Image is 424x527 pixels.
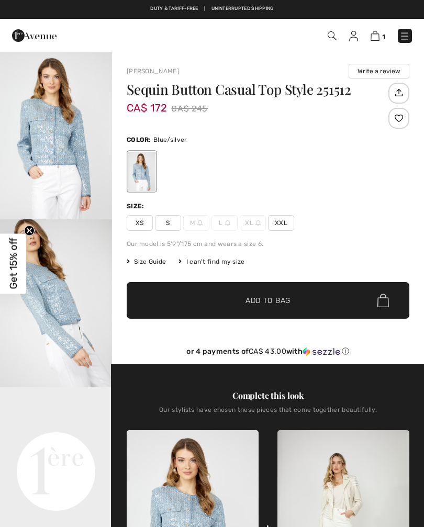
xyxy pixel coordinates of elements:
[349,31,358,41] img: My Info
[240,215,266,231] span: XL
[153,136,187,143] span: Blue/silver
[328,31,337,40] img: Search
[382,33,385,41] span: 1
[128,152,155,191] div: Blue/silver
[211,215,238,231] span: L
[127,201,147,211] div: Size:
[225,220,230,226] img: ring-m.svg
[171,101,208,117] span: CA$ 245
[127,257,166,266] span: Size Guide
[127,239,409,249] div: Our model is 5'9"/175 cm and wears a size 6.
[371,29,385,42] a: 1
[127,389,409,402] div: Complete this look
[303,347,340,356] img: Sezzle
[127,68,179,75] a: [PERSON_NAME]
[127,347,409,360] div: or 4 payments ofCA$ 43.00withSezzle Click to learn more about Sezzle
[399,31,410,41] img: Menu
[127,215,153,231] span: XS
[349,64,409,79] button: Write a review
[183,215,209,231] span: M
[249,347,286,356] span: CA$ 43.00
[127,91,167,114] span: CA$ 172
[255,220,261,226] img: ring-m.svg
[127,136,151,143] span: Color:
[268,215,294,231] span: XXL
[178,257,244,266] div: I can't find my size
[12,30,57,40] a: 1ère Avenue
[127,282,409,319] button: Add to Bag
[127,406,409,422] div: Our stylists have chosen these pieces that come together beautifully.
[377,294,389,307] img: Bag.svg
[390,84,407,102] img: Share
[12,25,57,46] img: 1ère Avenue
[371,31,380,41] img: Shopping Bag
[24,225,35,236] button: Close teaser
[7,238,19,289] span: Get 15% off
[197,220,203,226] img: ring-m.svg
[127,83,386,96] h1: Sequin Button Casual Top Style 251512
[246,295,291,306] span: Add to Bag
[155,215,181,231] span: S
[127,347,409,356] div: or 4 payments of with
